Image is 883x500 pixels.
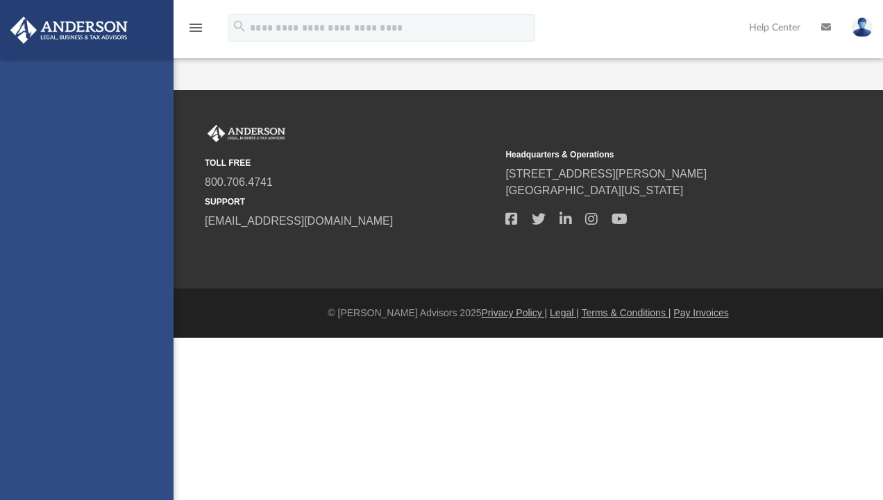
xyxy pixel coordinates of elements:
a: [STREET_ADDRESS][PERSON_NAME] [505,168,707,180]
small: SUPPORT [205,196,496,208]
a: menu [187,26,204,36]
a: [EMAIL_ADDRESS][DOMAIN_NAME] [205,215,393,227]
img: User Pic [852,17,873,37]
img: Anderson Advisors Platinum Portal [6,17,132,44]
small: TOLL FREE [205,157,496,169]
a: 800.706.4741 [205,176,273,188]
img: Anderson Advisors Platinum Portal [205,125,288,143]
i: search [232,19,247,34]
div: © [PERSON_NAME] Advisors 2025 [174,306,883,320]
small: Headquarters & Operations [505,148,796,161]
a: Privacy Policy | [482,307,548,318]
a: Pay Invoices [673,307,728,318]
i: menu [187,19,204,36]
a: [GEOGRAPHIC_DATA][US_STATE] [505,184,683,196]
a: Legal | [550,307,579,318]
a: Terms & Conditions | [582,307,671,318]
